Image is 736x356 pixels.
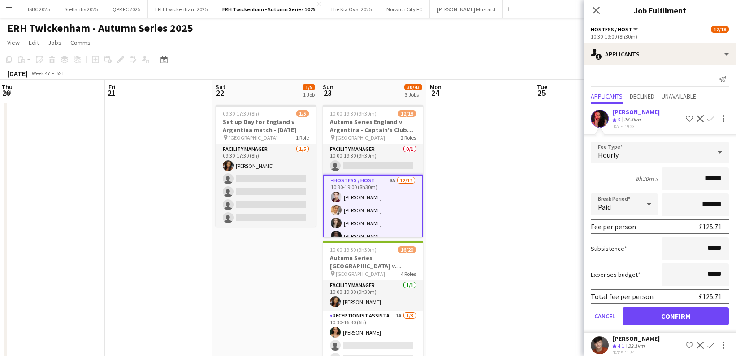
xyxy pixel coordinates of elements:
[70,39,91,47] span: Comms
[1,83,13,91] span: Thu
[584,43,736,65] div: Applicants
[108,83,116,91] span: Fri
[18,0,57,18] button: HSBC 2025
[336,134,385,141] span: [GEOGRAPHIC_DATA]
[323,280,423,311] app-card-role: Facility Manager1/110:00-19:30 (9h30m)[PERSON_NAME]
[105,0,148,18] button: QPR FC 2025
[296,110,309,117] span: 1/5
[44,37,65,48] a: Jobs
[591,292,654,301] div: Total fee per person
[229,134,278,141] span: [GEOGRAPHIC_DATA]
[216,118,316,134] h3: Set up Day for England v Argentina match - [DATE]
[699,222,722,231] div: £125.71
[591,26,639,33] button: Hostess / Host
[404,84,422,90] span: 30/43
[401,134,416,141] span: 2 Roles
[7,39,20,47] span: View
[598,202,611,211] span: Paid
[405,91,422,98] div: 3 Jobs
[7,21,193,35] h1: ERH Twickenham - Autumn Series 2025
[4,37,23,48] a: View
[330,110,377,117] span: 10:00-19:30 (9h30m)
[537,83,547,91] span: Tue
[216,105,316,227] app-job-card: 09:30-17:30 (8h)1/5Set up Day for England v Argentina match - [DATE] [GEOGRAPHIC_DATA]1 RoleFacil...
[618,116,620,123] span: 3
[591,33,729,40] div: 10:30-19:00 (8h30m)
[591,307,619,325] button: Cancel
[48,39,61,47] span: Jobs
[591,93,623,99] span: Applicants
[336,270,385,277] span: [GEOGRAPHIC_DATA]
[430,83,442,91] span: Mon
[303,91,315,98] div: 1 Job
[626,343,646,350] div: 23.1km
[148,0,215,18] button: ERH Twickenham 2025
[711,26,729,33] span: 12/18
[30,70,52,77] span: Week 47
[591,270,641,279] label: Expenses budget
[612,124,660,129] div: [DATE] 19:23
[321,88,333,98] span: 23
[29,39,39,47] span: Edit
[584,4,736,16] h3: Job Fulfilment
[623,307,729,325] button: Confirm
[662,93,696,99] span: Unavailable
[591,244,627,253] label: Subsistence
[107,88,116,98] span: 21
[296,134,309,141] span: 1 Role
[612,335,660,343] div: [PERSON_NAME]
[429,88,442,98] span: 24
[598,150,619,159] span: Hourly
[323,118,423,134] h3: Autumn Series England v Argentina - Captain's Club (North Stand) - [DATE]
[7,69,28,78] div: [DATE]
[56,70,65,77] div: BST
[323,83,333,91] span: Sun
[330,246,377,253] span: 10:00-19:30 (9h30m)
[398,110,416,117] span: 12/18
[612,350,660,356] div: [DATE] 11:54
[214,88,225,98] span: 22
[536,88,547,98] span: 25
[430,0,503,18] button: [PERSON_NAME] Mustard
[379,0,430,18] button: Norwich City FC
[25,37,43,48] a: Edit
[323,105,423,237] app-job-card: 10:00-19:30 (9h30m)12/18Autumn Series England v Argentina - Captain's Club (North Stand) - [DATE]...
[398,246,416,253] span: 16/20
[622,116,642,124] div: 26.5km
[323,254,423,270] h3: Autumn Series [GEOGRAPHIC_DATA] v [GEOGRAPHIC_DATA]- Gate 1 ([GEOGRAPHIC_DATA]) - [DATE]
[323,144,423,175] app-card-role: Facility Manager0/110:00-19:30 (9h30m)
[223,110,259,117] span: 09:30-17:30 (8h)
[216,144,316,227] app-card-role: Facility Manager1/509:30-17:30 (8h)[PERSON_NAME]
[612,108,660,116] div: [PERSON_NAME]
[699,292,722,301] div: £125.71
[636,175,658,183] div: 8h30m x
[216,83,225,91] span: Sat
[591,26,632,33] span: Hostess / Host
[57,0,105,18] button: Stellantis 2025
[401,270,416,277] span: 4 Roles
[323,0,379,18] button: The Kia Oval 2025
[303,84,315,90] span: 1/5
[630,93,654,99] span: Declined
[215,0,323,18] button: ERH Twickenham - Autumn Series 2025
[67,37,94,48] a: Comms
[618,343,624,349] span: 4.1
[591,222,636,231] div: Fee per person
